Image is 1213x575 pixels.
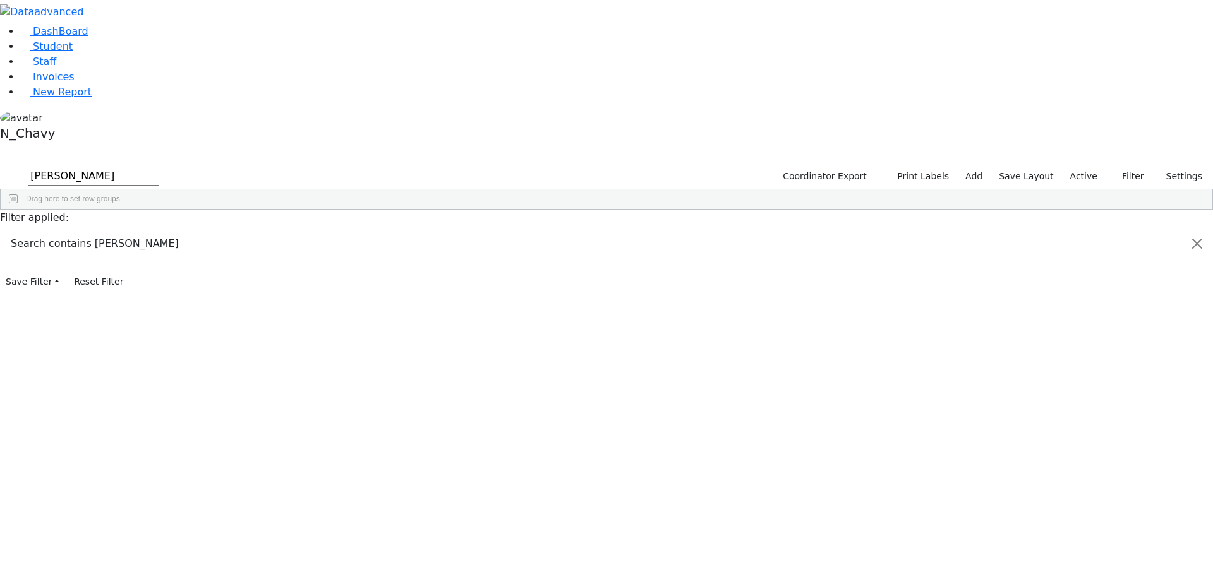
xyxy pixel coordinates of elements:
span: Invoices [33,71,75,83]
span: New Report [33,86,92,98]
span: Student [33,40,73,52]
button: Close [1182,226,1212,261]
span: Drag here to set row groups [26,194,120,203]
input: Search [28,167,159,186]
button: Print Labels [883,167,955,186]
span: Staff [33,56,56,68]
button: Save Layout [993,167,1059,186]
button: Filter [1106,167,1150,186]
span: DashBoard [33,25,88,37]
button: Reset Filter [68,272,129,292]
label: Active [1065,167,1103,186]
a: New Report [20,86,92,98]
button: Coordinator Export [775,167,872,186]
a: Student [20,40,73,52]
a: Staff [20,56,56,68]
a: Invoices [20,71,75,83]
button: Settings [1150,167,1208,186]
a: Add [960,167,988,186]
a: DashBoard [20,25,88,37]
